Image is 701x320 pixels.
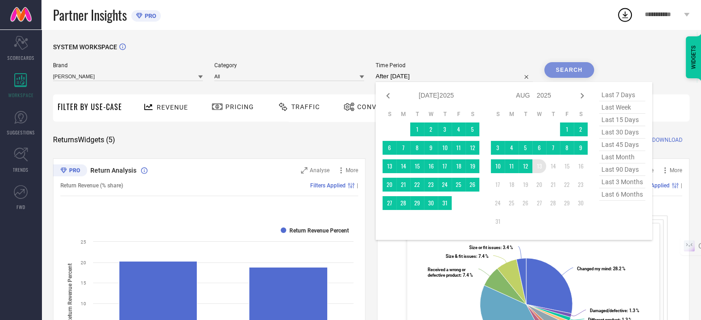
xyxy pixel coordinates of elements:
[53,164,87,178] div: Premium
[574,178,588,192] td: Sat Aug 23 2025
[225,103,254,111] span: Pricing
[577,266,611,271] tspan: Changed my mind
[599,151,645,163] span: last month
[357,182,358,189] span: |
[396,141,410,155] td: Mon Jul 07 2025
[465,111,479,118] th: Saturday
[424,196,438,210] td: Wed Jul 30 2025
[289,227,349,234] text: Return Revenue Percent
[491,141,505,155] td: Sun Aug 03 2025
[589,308,626,313] tspan: Damaged/defective
[53,43,117,51] span: SYSTEM WORKSPACE
[60,182,123,189] span: Return Revenue (% share)
[599,188,645,201] span: last 6 months
[560,111,574,118] th: Friday
[546,111,560,118] th: Thursday
[681,182,682,189] span: |
[574,196,588,210] td: Sat Aug 30 2025
[518,111,532,118] th: Tuesday
[505,141,518,155] td: Mon Aug 04 2025
[574,122,588,136] td: Sat Aug 02 2025
[291,103,320,111] span: Traffic
[469,245,513,250] text: : 3.4 %
[428,267,473,278] text: : 7.4 %
[438,178,452,192] td: Thu Jul 24 2025
[546,159,560,173] td: Thu Aug 14 2025
[310,167,330,174] span: Analyse
[491,178,505,192] td: Sun Aug 17 2025
[574,159,588,173] td: Sat Aug 16 2025
[546,178,560,192] td: Thu Aug 21 2025
[383,141,396,155] td: Sun Jul 06 2025
[81,301,86,306] text: 10
[518,178,532,192] td: Tue Aug 19 2025
[532,178,546,192] td: Wed Aug 20 2025
[396,178,410,192] td: Mon Jul 21 2025
[53,6,127,24] span: Partner Insights
[452,141,465,155] td: Fri Jul 11 2025
[670,167,682,174] span: More
[491,111,505,118] th: Sunday
[505,178,518,192] td: Mon Aug 18 2025
[383,196,396,210] td: Sun Jul 27 2025
[7,129,35,136] span: SUGGESTIONS
[81,260,86,265] text: 20
[652,135,683,145] span: DOWNLOAD
[301,167,307,174] svg: Zoom
[53,62,203,69] span: Brand
[469,245,501,250] tspan: Size or fit issues
[452,111,465,118] th: Friday
[577,90,588,101] div: Next month
[81,239,86,244] text: 25
[577,266,625,271] text: : 28.2 %
[452,159,465,173] td: Fri Jul 18 2025
[599,126,645,139] span: last 30 days
[574,141,588,155] td: Sat Aug 09 2025
[599,163,645,176] span: last 90 days
[574,111,588,118] th: Saturday
[518,196,532,210] td: Tue Aug 26 2025
[446,254,476,259] tspan: Size & fit issues
[532,141,546,155] td: Wed Aug 06 2025
[157,104,188,111] span: Revenue
[532,196,546,210] td: Wed Aug 27 2025
[58,101,122,112] span: Filter By Use-Case
[424,178,438,192] td: Wed Jul 23 2025
[396,111,410,118] th: Monday
[438,141,452,155] td: Thu Jul 10 2025
[505,111,518,118] th: Monday
[438,196,452,210] td: Thu Jul 31 2025
[8,92,34,99] span: WORKSPACE
[518,159,532,173] td: Tue Aug 12 2025
[396,159,410,173] td: Mon Jul 14 2025
[599,139,645,151] span: last 45 days
[560,178,574,192] td: Fri Aug 22 2025
[410,196,424,210] td: Tue Jul 29 2025
[589,308,639,313] text: : 1.3 %
[53,135,115,145] span: Returns Widgets ( 5 )
[376,62,533,69] span: Time Period
[546,141,560,155] td: Thu Aug 07 2025
[438,159,452,173] td: Thu Jul 17 2025
[491,159,505,173] td: Sun Aug 10 2025
[491,215,505,228] td: Sun Aug 31 2025
[599,176,645,188] span: last 3 months
[599,89,645,101] span: last 7 days
[410,178,424,192] td: Tue Jul 22 2025
[410,111,424,118] th: Tuesday
[518,141,532,155] td: Tue Aug 05 2025
[17,204,25,210] span: FWD
[438,111,452,118] th: Thursday
[428,267,466,278] tspan: Received a wrong or defective product
[599,114,645,126] span: last 15 days
[410,141,424,155] td: Tue Jul 08 2025
[560,196,574,210] td: Fri Aug 29 2025
[383,178,396,192] td: Sun Jul 20 2025
[505,196,518,210] td: Mon Aug 25 2025
[491,196,505,210] td: Sun Aug 24 2025
[465,159,479,173] td: Sat Jul 19 2025
[560,141,574,155] td: Fri Aug 08 2025
[560,159,574,173] td: Fri Aug 15 2025
[424,159,438,173] td: Wed Jul 16 2025
[446,254,489,259] text: : 7.4 %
